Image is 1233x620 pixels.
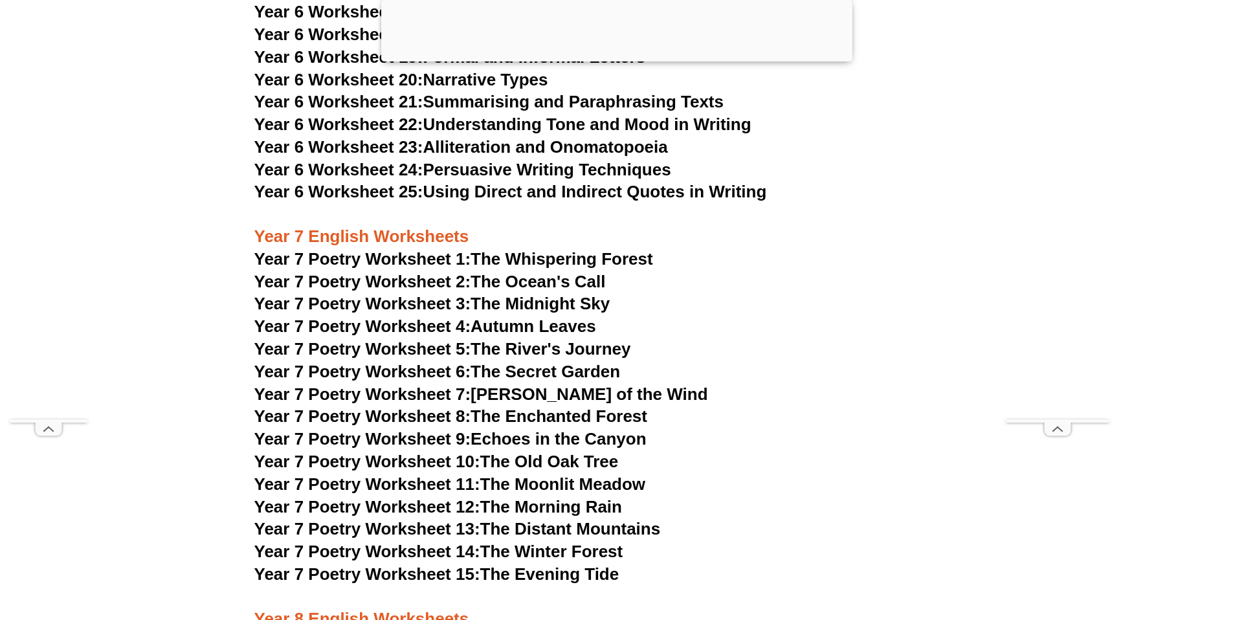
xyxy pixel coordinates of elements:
[254,362,621,381] a: Year 7 Poetry Worksheet 6:The Secret Garden
[254,406,647,426] a: Year 7 Poetry Worksheet 8:The Enchanted Forest
[254,429,471,448] span: Year 7 Poetry Worksheet 9:
[254,2,423,21] span: Year 6 Worksheet 17:
[1011,474,1233,620] iframe: Chat Widget
[254,542,623,561] a: Year 7 Poetry Worksheet 14:The Winter Forest
[254,137,668,157] a: Year 6 Worksheet 23:Alliteration and Onomatopoeia
[254,339,631,359] a: Year 7 Poetry Worksheet 5:The River's Journey
[254,137,423,157] span: Year 6 Worksheet 23:
[254,406,471,426] span: Year 7 Poetry Worksheet 8:
[254,272,606,291] a: Year 7 Poetry Worksheet 2:The Ocean's Call
[254,339,471,359] span: Year 7 Poetry Worksheet 5:
[254,2,698,21] a: Year 6 Worksheet 17:Spelling Rules: Common Mistakes
[254,564,619,584] a: Year 7 Poetry Worksheet 15:The Evening Tide
[254,249,653,269] a: Year 7 Poetry Worksheet 1:The Whispering Forest
[254,25,423,44] span: Year 6 Worksheet 18:
[254,362,471,381] span: Year 7 Poetry Worksheet 6:
[254,115,751,134] a: Year 6 Worksheet 22:Understanding Tone and Mood in Writing
[254,519,480,538] span: Year 7 Poetry Worksheet 13:
[254,384,708,404] a: Year 7 Poetry Worksheet 7:[PERSON_NAME] of the Wind
[254,452,480,471] span: Year 7 Poetry Worksheet 10:
[254,542,480,561] span: Year 7 Poetry Worksheet 14:
[254,70,423,89] span: Year 6 Worksheet 20:
[1006,31,1109,419] iframe: Advertisement
[254,160,671,179] a: Year 6 Worksheet 24:Persuasive Writing Techniques
[254,429,647,448] a: Year 7 Poetry Worksheet 9:Echoes in the Canyon
[254,452,619,471] a: Year 7 Poetry Worksheet 10:The Old Oak Tree
[254,519,661,538] a: Year 7 Poetry Worksheet 13:The Distant Mountains
[254,182,767,201] a: Year 6 Worksheet 25:Using Direct and Indirect Quotes in Writing
[254,474,480,494] span: Year 7 Poetry Worksheet 11:
[254,497,480,516] span: Year 7 Poetry Worksheet 12:
[254,384,471,404] span: Year 7 Poetry Worksheet 7:
[10,31,87,419] iframe: Advertisement
[254,249,471,269] span: Year 7 Poetry Worksheet 1:
[254,47,423,67] span: Year 6 Worksheet 19:
[254,316,596,336] a: Year 7 Poetry Worksheet 4:Autumn Leaves
[254,474,646,494] a: Year 7 Poetry Worksheet 11:The Moonlit Meadow
[254,497,622,516] a: Year 7 Poetry Worksheet 12:The Morning Rain
[254,160,423,179] span: Year 6 Worksheet 24:
[254,47,646,67] a: Year 6 Worksheet 19:Formal and Informal Letters
[254,25,669,44] a: Year 6 Worksheet 18:Contractions and Apostrophes
[254,70,548,89] a: Year 6 Worksheet 20:Narrative Types
[254,182,423,201] span: Year 6 Worksheet 25:
[254,115,423,134] span: Year 6 Worksheet 22:
[254,92,724,111] a: Year 6 Worksheet 21:Summarising and Paraphrasing Texts
[254,294,471,313] span: Year 7 Poetry Worksheet 3:
[254,316,471,336] span: Year 7 Poetry Worksheet 4:
[254,204,979,248] h3: Year 7 English Worksheets
[254,294,610,313] a: Year 7 Poetry Worksheet 3:The Midnight Sky
[254,272,471,291] span: Year 7 Poetry Worksheet 2:
[254,92,423,111] span: Year 6 Worksheet 21:
[254,564,480,584] span: Year 7 Poetry Worksheet 15:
